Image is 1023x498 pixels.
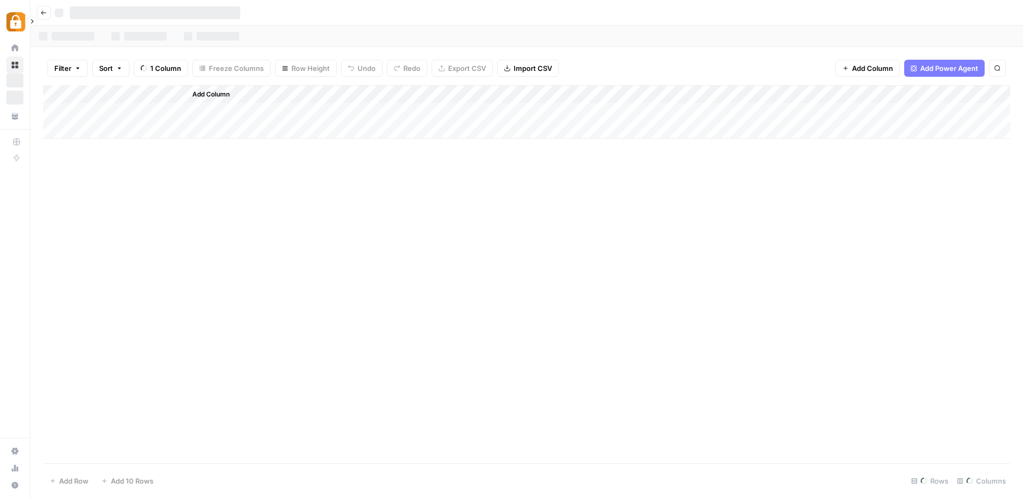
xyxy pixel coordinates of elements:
a: Home [6,39,23,57]
span: Add Row [59,476,88,486]
button: Filter [47,60,88,77]
span: Redo [403,63,420,74]
button: Add Column [835,60,900,77]
a: Settings [6,443,23,460]
button: Sort [92,60,129,77]
button: Redo [387,60,427,77]
img: Adzz Logo [6,12,26,31]
button: Add Row [43,472,95,489]
button: Export CSV [432,60,493,77]
div: Rows [907,472,953,489]
button: Import CSV [497,60,559,77]
button: Add 10 Rows [95,472,160,489]
span: Freeze Columns [209,63,264,74]
button: Undo [341,60,383,77]
span: Export CSV [448,63,486,74]
span: Add Column [852,63,893,74]
a: Usage [6,460,23,477]
span: Add Power Agent [920,63,978,74]
button: Row Height [275,60,337,77]
div: Columns [953,472,1010,489]
span: Add 10 Rows [111,476,153,486]
a: Your Data [6,108,23,125]
span: 1 Column [150,63,181,74]
span: Filter [54,63,71,74]
a: Browse [6,57,23,74]
button: Add Column [178,87,234,101]
button: Workspace: Adzz [6,9,23,35]
button: Add Power Agent [904,60,985,77]
button: Help + Support [6,477,23,494]
span: Undo [358,63,376,74]
span: Sort [99,63,113,74]
button: 1 Column [134,60,188,77]
span: Add Column [192,90,230,99]
span: Row Height [291,63,330,74]
span: Import CSV [514,63,552,74]
button: Freeze Columns [192,60,271,77]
